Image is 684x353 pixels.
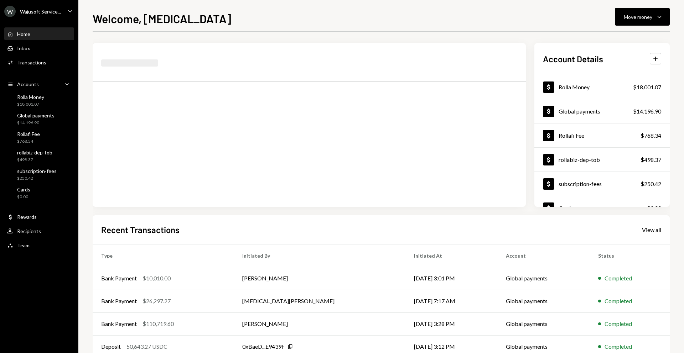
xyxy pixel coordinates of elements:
[17,81,39,87] div: Accounts
[497,290,590,312] td: Global payments
[17,120,55,126] div: $14,196.90
[534,148,670,172] a: rollabiz-dep-tob$498.37
[405,267,497,290] td: [DATE] 3:01 PM
[17,131,40,137] div: Rollafi Fee
[17,138,40,144] div: $768.34
[4,78,74,90] a: Accounts
[17,214,37,220] div: Rewards
[142,297,171,305] div: $26,297.27
[534,123,670,147] a: Rollafi Fee$768.34
[234,244,405,267] th: Initiated By
[641,156,661,164] div: $498.37
[497,267,590,290] td: Global payments
[559,84,590,90] div: Rolla Money
[17,59,46,65] div: Transactions
[17,194,30,200] div: $0.00
[17,112,55,118] div: Global payments
[4,184,74,201] a: Cards$0.00
[4,92,74,109] a: Rolla Money$18,001.07
[642,226,661,233] a: View all
[534,75,670,99] a: Rolla Money$18,001.07
[101,297,137,305] div: Bank Payment
[4,147,74,164] a: rollabiz-dep-tob$498.37
[543,53,603,65] h2: Account Details
[4,129,74,146] a: Rollafi Fee$768.34
[405,244,497,267] th: Initiated At
[17,157,52,163] div: $498.37
[559,132,584,139] div: Rollafi Fee
[534,172,670,196] a: subscription-fees$250.42
[605,342,632,351] div: Completed
[615,8,670,26] button: Move money
[534,196,670,220] a: Cards$0.00
[497,244,590,267] th: Account
[17,175,57,181] div: $250.42
[126,342,167,351] div: 50,643.27 USDC
[101,224,180,236] h2: Recent Transactions
[101,342,121,351] div: Deposit
[101,274,137,283] div: Bank Payment
[4,42,74,54] a: Inbox
[405,312,497,335] td: [DATE] 3:28 PM
[17,101,44,107] div: $18,001.07
[633,107,661,116] div: $14,196.90
[142,320,174,328] div: $110,719.60
[17,149,52,156] div: rollabiz-dep-tob
[17,31,30,37] div: Home
[590,244,670,267] th: Status
[4,110,74,127] a: Global payments$14,196.90
[234,312,405,335] td: [PERSON_NAME]
[242,342,285,351] div: 0xBaeD...E9439F
[4,166,74,183] a: subscription-fees$250.42
[4,239,74,252] a: Team
[605,274,632,283] div: Completed
[497,312,590,335] td: Global payments
[4,27,74,40] a: Home
[559,180,602,187] div: subscription-fees
[17,45,30,51] div: Inbox
[142,274,171,283] div: $10,010.00
[93,244,234,267] th: Type
[17,94,44,100] div: Rolla Money
[234,267,405,290] td: [PERSON_NAME]
[17,168,57,174] div: subscription-fees
[17,242,30,248] div: Team
[559,205,573,211] div: Cards
[93,11,231,26] h1: Welcome, [MEDICAL_DATA]
[234,290,405,312] td: [MEDICAL_DATA][PERSON_NAME]
[641,180,661,188] div: $250.42
[559,108,600,115] div: Global payments
[559,156,600,163] div: rollabiz-dep-tob
[101,320,137,328] div: Bank Payment
[641,131,661,140] div: $768.34
[4,210,74,223] a: Rewards
[624,13,652,21] div: Move money
[534,99,670,123] a: Global payments$14,196.90
[647,204,661,212] div: $0.00
[605,297,632,305] div: Completed
[633,83,661,91] div: $18,001.07
[4,225,74,237] a: Recipients
[405,290,497,312] td: [DATE] 7:17 AM
[605,320,632,328] div: Completed
[20,9,61,15] div: Wajusoft Service...
[4,6,16,17] div: W
[4,56,74,69] a: Transactions
[17,228,41,234] div: Recipients
[17,186,30,193] div: Cards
